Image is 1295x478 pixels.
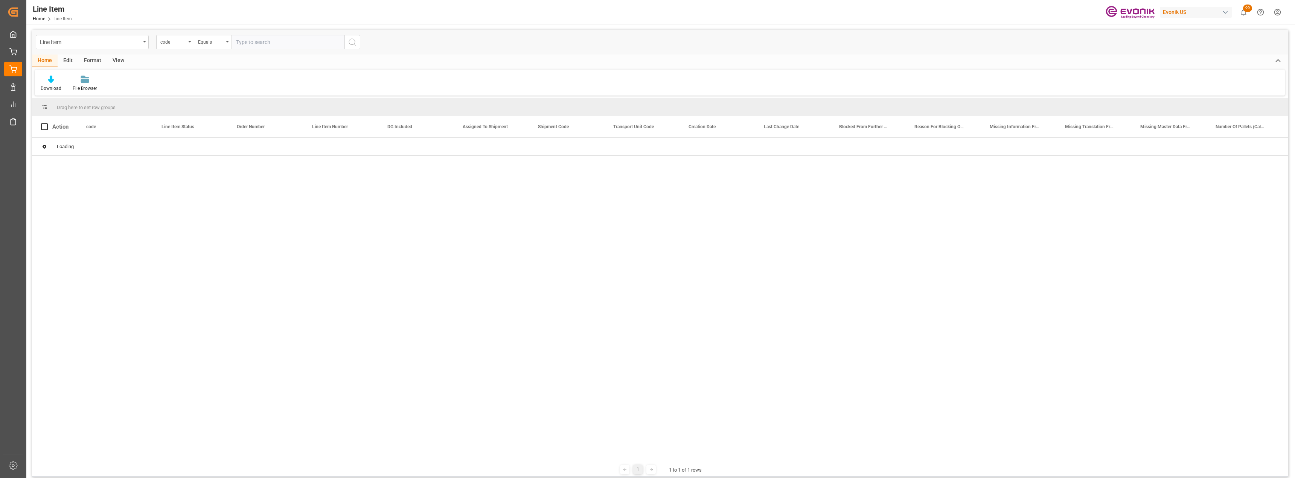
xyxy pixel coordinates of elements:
[1065,124,1115,129] span: Missing Translation From Master Data
[312,124,348,129] span: Line Item Number
[1160,5,1235,19] button: Evonik US
[669,466,702,474] div: 1 to 1 of 1 rows
[990,124,1040,129] span: Missing Information From Line Item
[1216,124,1266,129] span: Number Of Pallets (Calculated)
[78,55,107,67] div: Format
[32,55,58,67] div: Home
[161,124,194,129] span: Line Item Status
[237,124,265,129] span: Order Number
[1140,124,1191,129] span: Missing Master Data From SAP
[160,37,186,46] div: code
[1252,4,1269,21] button: Help Center
[689,124,716,129] span: Creation Date
[156,35,194,49] button: open menu
[52,123,69,130] div: Action
[194,35,232,49] button: open menu
[40,37,140,46] div: Line Item
[107,55,130,67] div: View
[633,465,643,474] div: 1
[613,124,654,129] span: Transport Unit Code
[463,124,508,129] span: Assigned To Shipment
[1243,5,1252,12] span: 99
[33,16,45,21] a: Home
[57,105,116,110] span: Drag here to set row groups
[36,35,149,49] button: open menu
[1106,6,1155,19] img: Evonik-brand-mark-Deep-Purple-RGB.jpeg_1700498283.jpeg
[58,55,78,67] div: Edit
[764,124,799,129] span: Last Change Date
[41,85,61,92] div: Download
[33,3,72,15] div: Line Item
[1160,7,1232,18] div: Evonik US
[839,124,890,129] span: Blocked From Further Processing
[1235,4,1252,21] button: show 99 new notifications
[232,35,344,49] input: Type to search
[538,124,569,129] span: Shipment Code
[86,124,96,129] span: code
[387,124,412,129] span: DG Included
[57,144,74,149] span: Loading
[198,37,224,46] div: Equals
[914,124,965,129] span: Reason For Blocking On This Line Item
[344,35,360,49] button: search button
[73,85,97,92] div: File Browser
